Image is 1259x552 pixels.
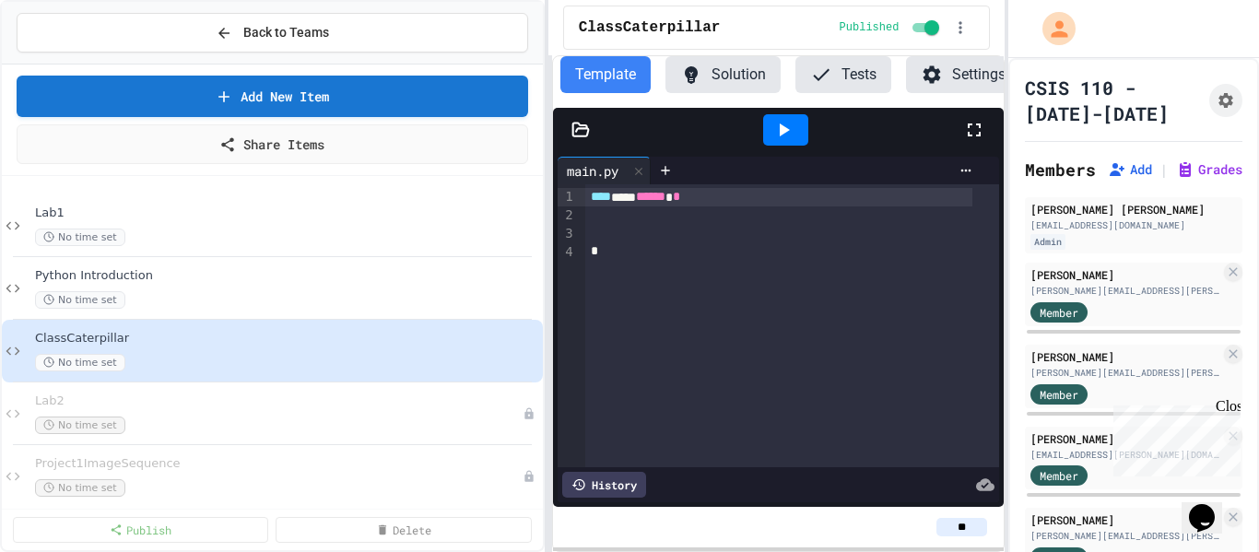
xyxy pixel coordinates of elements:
[1182,478,1241,534] iframe: chat widget
[7,7,127,117] div: Chat with us now!Close
[17,13,528,53] button: Back to Teams
[1040,386,1078,403] span: Member
[35,393,523,409] span: Lab2
[1030,366,1220,380] div: [PERSON_NAME][EMAIL_ADDRESS][PERSON_NAME][DOMAIN_NAME]
[1030,448,1220,462] div: [EMAIL_ADDRESS][PERSON_NAME][DOMAIN_NAME]
[1176,160,1242,179] button: Grades
[1030,218,1237,232] div: [EMAIL_ADDRESS][DOMAIN_NAME]
[1030,529,1220,543] div: [PERSON_NAME][EMAIL_ADDRESS][PERSON_NAME][DOMAIN_NAME]
[35,456,523,472] span: Project1ImageSequence
[17,76,528,117] a: Add New Item
[1108,160,1152,179] button: Add
[35,206,539,221] span: Lab1
[579,17,721,39] span: ClassCaterpillar
[1106,398,1241,476] iframe: chat widget
[1030,284,1220,298] div: [PERSON_NAME][EMAIL_ADDRESS][PERSON_NAME][DOMAIN_NAME]
[1030,201,1237,217] div: [PERSON_NAME] [PERSON_NAME]
[13,517,268,543] a: Publish
[1030,348,1220,365] div: [PERSON_NAME]
[35,268,539,284] span: Python Introduction
[523,470,535,483] div: Unpublished
[1040,304,1078,321] span: Member
[1040,467,1078,484] span: Member
[1159,159,1169,181] span: |
[1030,234,1065,250] div: Admin
[1030,266,1220,283] div: [PERSON_NAME]
[35,354,125,371] span: No time set
[35,479,125,497] span: No time set
[840,17,944,39] div: Content is published and visible to students
[35,331,539,346] span: ClassCaterpillar
[35,229,125,246] span: No time set
[17,124,528,164] a: Share Items
[1209,84,1242,117] button: Assignment Settings
[1030,430,1220,447] div: [PERSON_NAME]
[35,417,125,434] span: No time set
[276,517,531,543] a: Delete
[35,291,125,309] span: No time set
[243,23,329,42] span: Back to Teams
[1025,157,1096,182] h2: Members
[840,20,900,35] span: Published
[1023,7,1080,50] div: My Account
[1030,511,1220,528] div: [PERSON_NAME]
[1025,75,1202,126] h1: CSIS 110 - [DATE]-[DATE]
[523,407,535,420] div: Unpublished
